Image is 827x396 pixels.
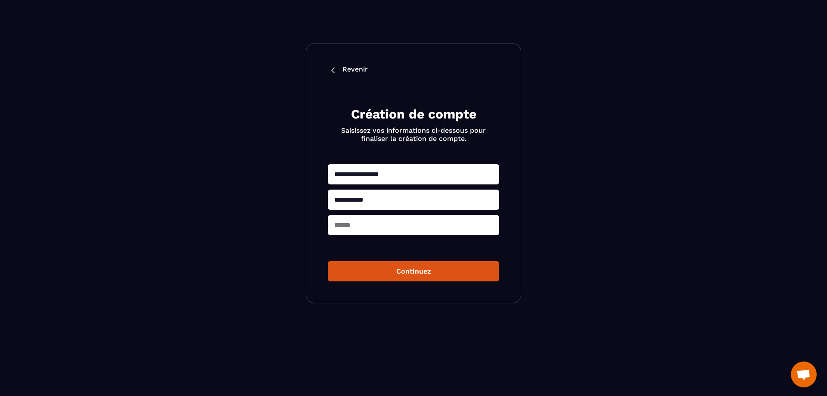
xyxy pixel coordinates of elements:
[791,362,817,387] div: Ouvrir le chat
[328,65,499,75] a: Revenir
[328,261,499,281] button: Continuez
[342,65,368,75] p: Revenir
[328,65,338,75] img: back
[338,126,489,143] p: Saisissez vos informations ci-dessous pour finaliser la création de compte.
[338,106,489,123] h2: Création de compte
